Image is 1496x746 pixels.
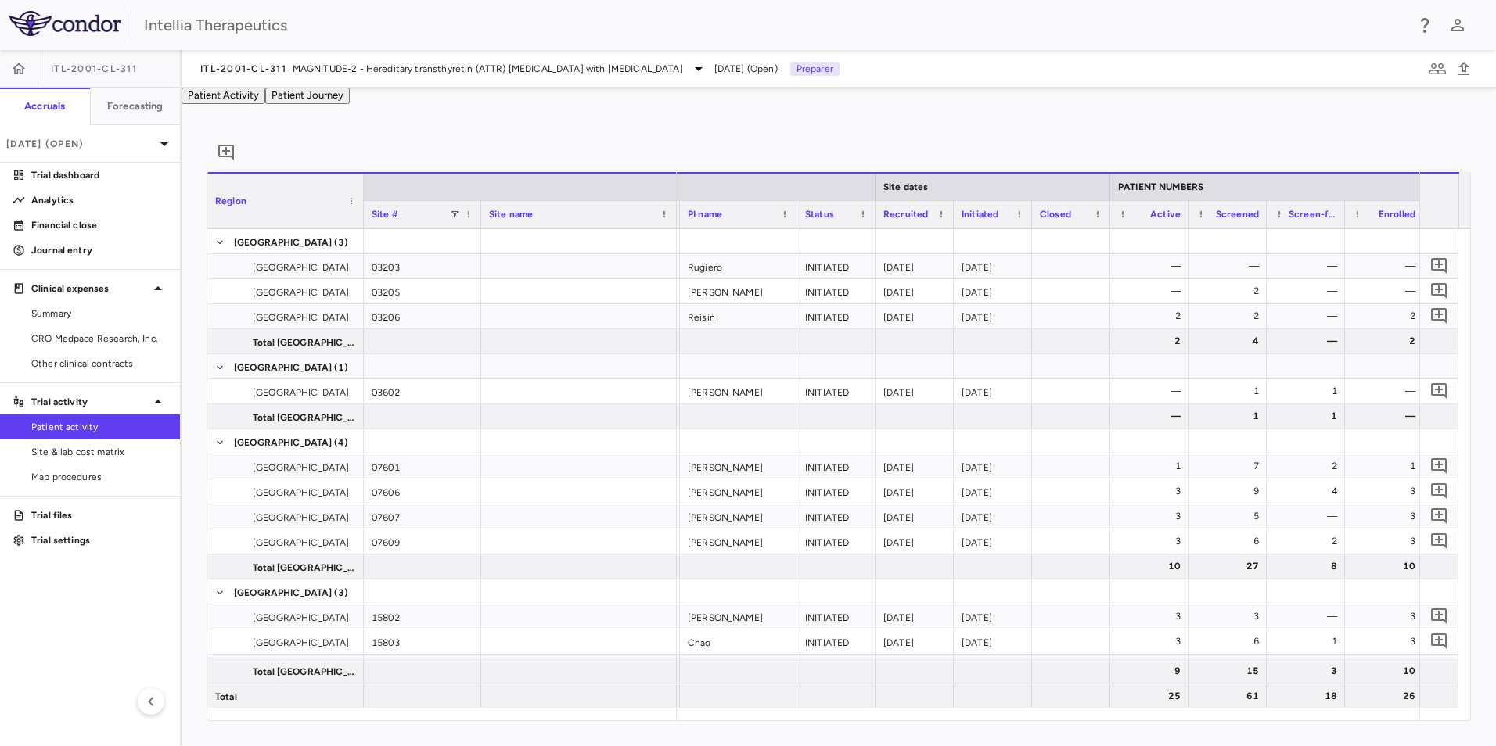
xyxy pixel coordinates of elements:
svg: Add comment [1429,507,1448,525]
div: — [1203,253,1259,278]
div: [PERSON_NAME] [680,479,797,504]
span: Site # [372,209,398,220]
span: Total [GEOGRAPHIC_DATA] [253,555,354,580]
span: [GEOGRAPHIC_DATA] [234,355,333,380]
span: (3) [334,230,348,255]
div: 2 [1203,303,1259,328]
div: INITIATED [797,304,876,328]
div: [DATE] [876,379,954,403]
div: [DATE] [876,479,954,504]
div: 15803 [364,629,481,654]
span: Total [GEOGRAPHIC_DATA] [253,659,354,684]
div: 3 [1203,604,1259,629]
div: 07609 [364,529,481,554]
div: 3 [1281,658,1337,683]
span: [GEOGRAPHIC_DATA] [253,630,350,655]
div: — [1124,378,1181,403]
svg: Add comment [1429,482,1448,500]
div: — [1359,253,1415,278]
span: Site dates [883,181,929,192]
div: 1 [1281,629,1337,654]
svg: Add comment [1429,457,1448,475]
span: Site & lab cost matrix [31,445,167,459]
span: [DATE] (Open) [714,62,778,76]
div: 1 [1124,454,1181,479]
div: — [1124,253,1181,278]
span: CRO Medpace Research, Inc. [31,332,167,346]
div: 07601 [364,454,481,479]
h6: Accruals [24,99,65,113]
div: 2 [1203,278,1259,303]
span: [GEOGRAPHIC_DATA] [253,280,350,305]
span: [GEOGRAPHIC_DATA] [253,305,350,330]
div: 3 [1359,604,1415,629]
div: 15804 [364,655,481,679]
span: MAGNITUDE-2 - Hereditary transthyretin (ATTR) [MEDICAL_DATA] with [MEDICAL_DATA] [293,62,683,76]
span: Site name [489,209,533,220]
div: INITIATED [797,529,876,554]
span: [GEOGRAPHIC_DATA] [253,455,350,480]
div: 3 [1124,504,1181,529]
div: [DATE] [876,504,954,529]
span: Summary [31,307,167,321]
svg: Add comment [1429,307,1448,325]
div: 7 [1203,454,1259,479]
div: — [1359,378,1415,403]
svg: Add comment [1429,282,1448,300]
svg: Add comment [1429,382,1448,400]
button: Add comment [1426,253,1452,279]
span: Total [GEOGRAPHIC_DATA] [253,405,354,430]
p: Clinical expenses [31,282,149,296]
div: 3 [1124,604,1181,629]
span: [GEOGRAPHIC_DATA] [253,530,350,555]
p: Financial close [31,218,167,232]
span: Other clinical contracts [31,357,167,371]
div: [DATE] [954,504,1032,529]
span: [GEOGRAPHIC_DATA] [253,605,350,630]
span: [GEOGRAPHIC_DATA] [234,430,333,455]
div: [DATE] [954,529,1032,554]
div: — [1124,403,1181,429]
div: [PERSON_NAME] [680,529,797,554]
div: [DATE] [954,604,1032,629]
div: 1 [1203,403,1259,429]
svg: Add comment [1429,532,1448,551]
span: [GEOGRAPHIC_DATA] [253,255,350,280]
button: Add comment [1426,528,1452,554]
div: INITIATED [797,655,876,679]
div: 1 [1203,378,1259,403]
div: 3 [1359,529,1415,554]
span: [GEOGRAPHIC_DATA] [253,480,350,505]
div: 9 [1124,658,1181,683]
div: INITIATED [797,504,876,529]
div: INITIATED [797,279,876,303]
span: PATIENT NUMBERS [1118,181,1203,192]
div: INITIATED [797,479,876,504]
div: [DATE] [876,629,954,654]
div: 1 [1281,378,1337,403]
div: 2 [1124,303,1181,328]
div: [DATE] [876,529,954,554]
span: [GEOGRAPHIC_DATA] [253,655,350,680]
div: 6 [1203,629,1259,654]
span: [GEOGRAPHIC_DATA] [234,580,333,605]
div: 3 [1124,479,1181,504]
p: Trial files [31,508,167,522]
div: [DATE] [954,254,1032,278]
div: Chao [680,629,797,654]
h6: Forecasting [107,99,164,113]
div: [DATE] [954,629,1032,654]
p: Trial dashboard [31,168,167,182]
span: Total [GEOGRAPHIC_DATA] [253,330,354,355]
div: 1 [1281,403,1337,429]
button: Add comment [1426,628,1452,655]
p: Trial activity [31,395,149,409]
button: Add comment [1426,453,1452,479]
div: 2 [1281,454,1337,479]
button: Add comment [1426,478,1452,504]
div: — [1281,278,1337,303]
div: [DATE] [876,279,954,303]
div: 10 [1359,554,1415,579]
div: 03205 [364,279,481,303]
svg: Add comment [1429,607,1448,626]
